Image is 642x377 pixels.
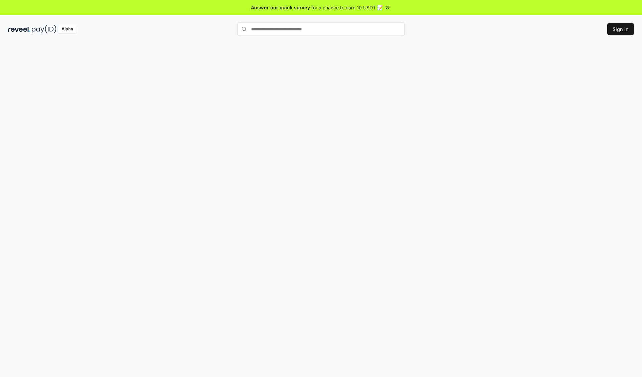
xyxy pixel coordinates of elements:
span: Answer our quick survey [251,4,310,11]
img: reveel_dark [8,25,30,33]
button: Sign In [607,23,634,35]
img: pay_id [32,25,57,33]
div: Alpha [58,25,77,33]
span: for a chance to earn 10 USDT 📝 [311,4,383,11]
